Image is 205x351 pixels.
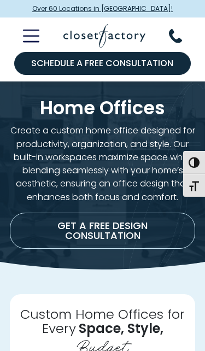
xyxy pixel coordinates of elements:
[20,305,185,337] span: Custom Home Offices for Every
[10,30,39,43] button: Toggle Mobile Menu
[32,4,173,14] span: Over 60 Locations in [GEOGRAPHIC_DATA]!
[183,151,205,174] button: Toggle High Contrast
[183,174,205,197] button: Toggle Font size
[10,124,195,204] p: Create a custom home office designed for productivity, organization, and style. Our built-in work...
[169,29,195,43] button: Phone Number
[14,52,190,75] a: Schedule a Free Consultation
[10,213,195,249] a: Get a Free Design Consultation
[10,99,195,118] h1: Home Offices
[79,319,163,337] span: Space, Style,
[63,24,145,48] img: Closet Factory Logo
